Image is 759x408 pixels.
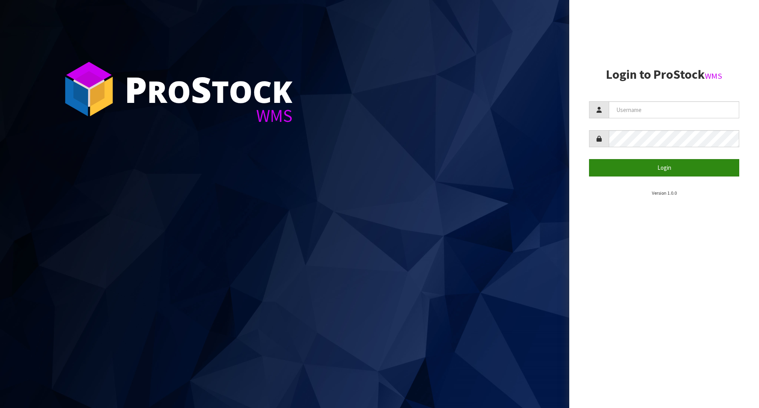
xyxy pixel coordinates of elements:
[589,68,739,82] h2: Login to ProStock
[125,65,147,113] span: P
[125,71,293,107] div: ro tock
[589,159,739,176] button: Login
[652,190,677,196] small: Version 1.0.0
[705,71,722,81] small: WMS
[609,101,739,118] input: Username
[191,65,211,113] span: S
[125,107,293,125] div: WMS
[59,59,119,119] img: ProStock Cube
